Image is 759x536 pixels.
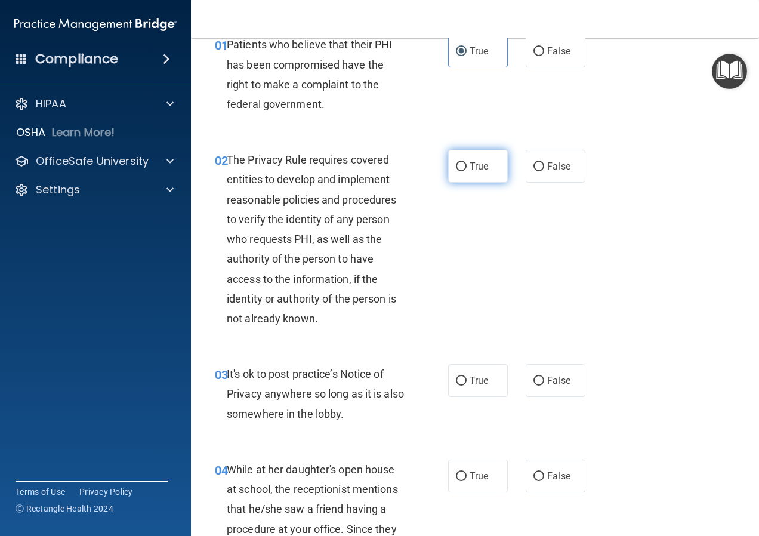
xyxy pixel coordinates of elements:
[547,470,570,482] span: False
[36,183,80,197] p: Settings
[215,38,228,53] span: 01
[547,161,570,172] span: False
[215,153,228,168] span: 02
[79,486,133,498] a: Privacy Policy
[14,154,174,168] a: OfficeSafe University
[16,503,113,515] span: Ⓒ Rectangle Health 2024
[14,183,174,197] a: Settings
[16,125,46,140] p: OSHA
[533,162,544,171] input: False
[456,162,467,171] input: True
[35,51,118,67] h4: Compliance
[456,47,467,56] input: True
[547,45,570,57] span: False
[227,153,396,325] span: The Privacy Rule requires covered entities to develop and implement reasonable policies and proce...
[470,45,488,57] span: True
[52,125,115,140] p: Learn More!
[227,368,404,420] span: It's ok to post practice’s Notice of Privacy anywhere so long as it is also somewhere in the lobby.
[36,97,66,111] p: HIPAA
[215,463,228,478] span: 04
[533,47,544,56] input: False
[36,154,149,168] p: OfficeSafe University
[533,377,544,386] input: False
[14,97,174,111] a: HIPAA
[712,54,747,89] button: Open Resource Center
[16,486,65,498] a: Terms of Use
[470,375,488,386] span: True
[547,375,570,386] span: False
[470,161,488,172] span: True
[14,13,177,36] img: PMB logo
[215,368,228,382] span: 03
[470,470,488,482] span: True
[227,38,393,110] span: Patients who believe that their PHI has been compromised have the right to make a complaint to th...
[456,472,467,481] input: True
[533,472,544,481] input: False
[456,377,467,386] input: True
